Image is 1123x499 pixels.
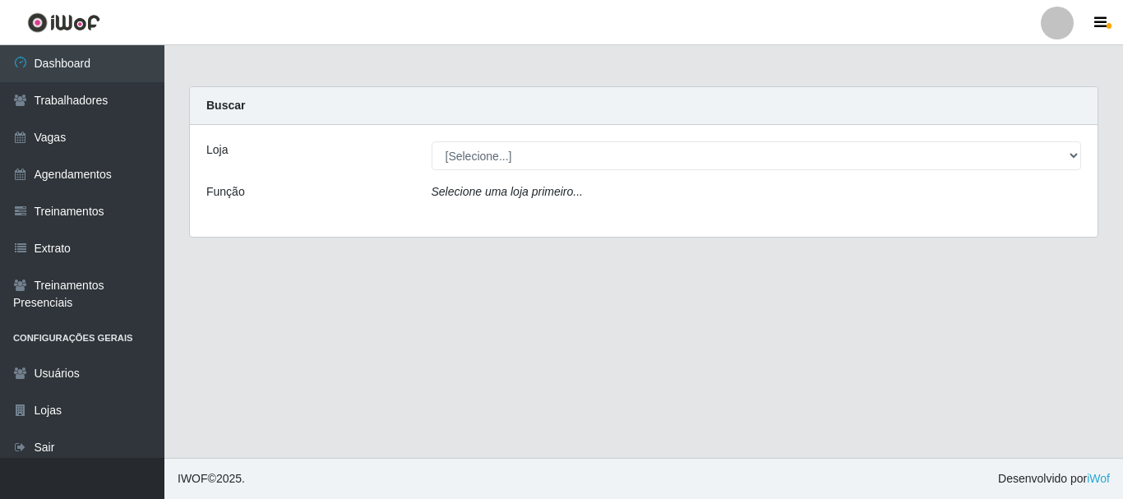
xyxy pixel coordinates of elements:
a: iWof [1087,472,1110,485]
strong: Buscar [206,99,245,112]
i: Selecione uma loja primeiro... [432,185,583,198]
img: CoreUI Logo [27,12,100,33]
label: Função [206,183,245,201]
span: IWOF [178,472,208,485]
span: © 2025 . [178,470,245,487]
span: Desenvolvido por [998,470,1110,487]
label: Loja [206,141,228,159]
